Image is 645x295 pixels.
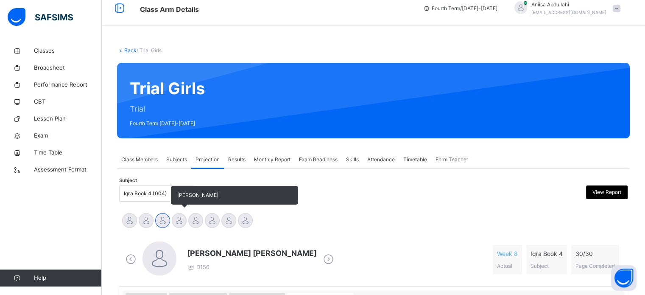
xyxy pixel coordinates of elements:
[531,249,563,258] span: Iqra Book 4
[124,190,180,197] div: Iqra Book 4 (004)
[367,156,395,163] span: Attendance
[506,1,625,16] div: AniisaAbdullahi
[34,81,102,89] span: Performance Report
[299,156,338,163] span: Exam Readiness
[34,98,102,106] span: CBT
[403,156,427,163] span: Timetable
[166,156,187,163] span: Subjects
[34,115,102,123] span: Lesson Plan
[121,156,158,163] span: Class Members
[497,249,518,258] span: Week 8
[423,5,497,12] span: session/term information
[187,247,317,259] span: [PERSON_NAME] [PERSON_NAME]
[531,10,606,15] span: [EMAIL_ADDRESS][DOMAIN_NAME]
[137,47,162,53] span: / Trial Girls
[8,8,73,26] img: safsims
[34,149,102,157] span: Time Table
[187,264,209,270] span: D156
[611,265,637,291] button: Open asap
[531,263,549,269] span: Subject
[140,5,199,14] span: Class Arm Details
[34,166,102,174] span: Assessment Format
[575,249,615,258] span: 30 / 30
[531,1,606,8] span: Aniisa Abdullahi
[346,156,359,163] span: Skills
[436,156,468,163] span: Form Teacher
[575,263,615,269] span: Page Completed
[124,47,137,53] a: Back
[34,132,102,140] span: Exam
[592,188,621,196] span: View Report
[177,192,218,198] span: [PERSON_NAME]
[34,47,102,55] span: Classes
[254,156,290,163] span: Monthly Report
[228,156,246,163] span: Results
[497,263,512,269] span: Actual
[119,177,137,184] span: Subject
[195,156,220,163] span: Projection
[34,64,102,72] span: Broadsheet
[34,274,101,282] span: Help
